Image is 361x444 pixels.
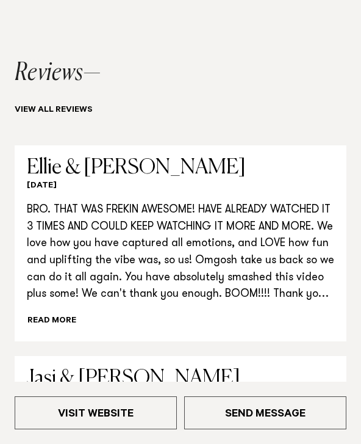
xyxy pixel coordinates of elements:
[15,396,177,429] a: Visit Website
[15,145,346,341] a: Ellie & [PERSON_NAME] [DATE] BRO. THAT WAS FREKIN AWESOME! HAVE ALREADY WATCHED IT 3 TIMES AND CO...
[27,158,334,178] h3: Ellie & [PERSON_NAME]
[27,368,334,389] h3: Jasi & [PERSON_NAME]
[15,61,346,86] h2: Reviews
[27,202,334,303] p: BRO. THAT WAS FREKIN AWESOME! HAVE ALREADY WATCHED IT 3 TIMES AND COULD KEEP WATCHING IT MORE AND...
[15,106,93,115] a: View all reviews
[27,181,334,192] h6: [DATE]
[184,396,346,429] a: Send Message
